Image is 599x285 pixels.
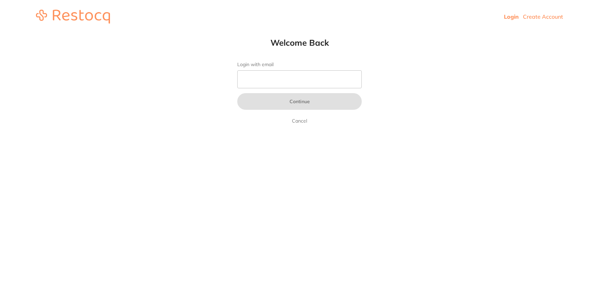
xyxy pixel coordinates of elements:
a: Cancel [291,117,308,125]
h1: Welcome Back [223,37,376,48]
a: Create Account [523,13,563,20]
a: Login [504,13,519,20]
button: Continue [237,93,362,110]
img: restocq_logo.svg [36,10,110,24]
label: Login with email [237,62,362,68]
